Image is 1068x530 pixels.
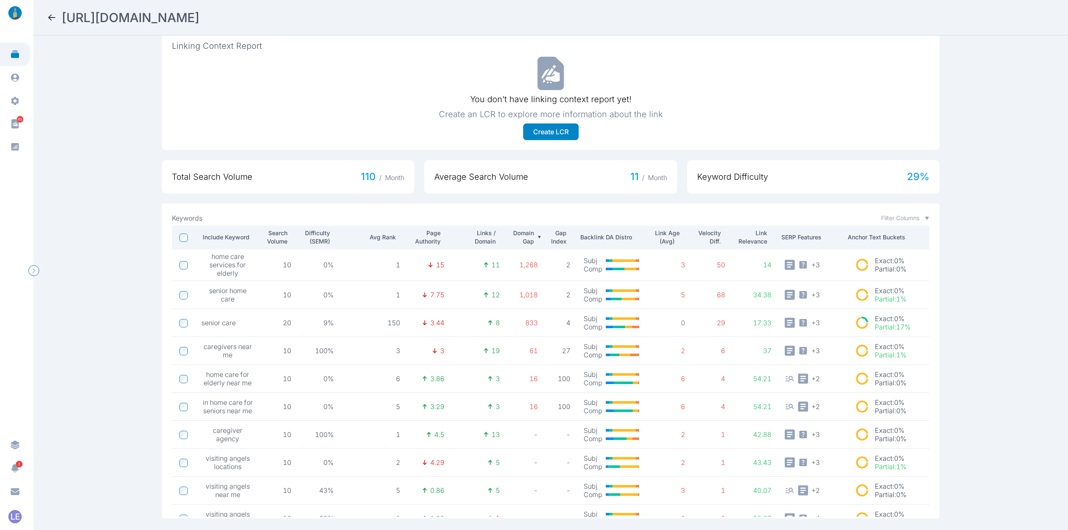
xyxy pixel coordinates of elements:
p: 10 [267,347,291,355]
span: home care for elderly near me [202,370,254,387]
p: 1 [698,430,725,439]
p: 4 [698,374,725,383]
span: + 3 [811,457,820,467]
p: 61 [513,347,538,355]
p: 5 [347,402,400,411]
p: Subj [584,398,602,407]
p: Partial : 0% [875,407,907,415]
span: Linking Context Report [172,40,929,52]
p: 3.44 [430,319,444,327]
p: 100 [551,374,570,383]
span: + 3 [811,430,820,439]
p: 1,018 [513,291,538,299]
p: - [551,458,570,467]
p: Keywords [172,214,202,222]
p: Exact : 0% [875,426,907,435]
p: 16 [513,374,538,383]
span: + 2 [811,374,820,383]
p: 1.33 [430,514,444,522]
p: 4.5 [434,430,444,439]
p: 3.86 [430,374,444,383]
span: Filter Columns [881,214,919,222]
p: Link Relevance [735,229,768,246]
p: Comp [584,462,602,471]
p: 833 [513,319,538,327]
p: 5 [347,486,400,495]
p: - [551,514,570,522]
p: 0% [305,261,334,269]
p: 6 [347,374,400,383]
p: 6 [657,514,685,522]
p: 5 [657,291,685,299]
p: 0% [305,374,334,383]
p: 43% [305,486,334,495]
p: Partial : 1% [875,295,907,303]
button: Create LCR [523,123,579,140]
p: 4 [698,402,725,411]
p: Page Authority [410,229,440,246]
span: senior home care [202,286,254,303]
p: 3 [440,347,444,355]
p: Subj [584,370,602,379]
p: Partial : 1% [875,462,907,471]
p: 100% [305,347,334,355]
p: 150 [347,319,400,327]
p: 1 [347,261,400,269]
p: 6 [698,347,725,355]
p: Comp [584,407,602,415]
span: home care services for elderly [202,252,254,277]
p: Link Age (Avg) [653,229,681,246]
p: Partial : 0% [875,265,907,273]
p: Exact : 0% [875,510,907,518]
p: 19 [491,347,500,355]
p: 10 [267,458,291,467]
p: 3 [496,374,500,383]
p: 10 [267,261,291,269]
p: Exact : 0% [875,314,911,323]
p: Exact : 0% [875,370,907,379]
p: Comp [584,490,602,499]
p: Partial : 0% [875,379,907,387]
p: - [551,430,570,439]
p: 4.29 [430,458,444,467]
span: + 3 [811,290,820,299]
p: Avg Rank [344,233,396,241]
p: 0% [305,458,334,467]
p: 1,268 [513,261,538,269]
p: 11 [491,261,500,269]
p: Partial : 17% [875,323,911,331]
p: - [513,458,538,467]
span: senior care [202,319,236,327]
p: 50 [698,261,725,269]
p: 13 [491,430,500,439]
span: + 4 [811,513,820,522]
p: 6 [657,374,685,383]
p: Comp [584,265,602,273]
p: - [513,430,538,439]
p: 0 [698,514,725,522]
p: 3.29 [430,402,444,411]
p: 1 [347,291,400,299]
p: 29 [698,319,725,327]
p: - [513,514,538,522]
p: 5 [496,458,500,467]
p: Exact : 0% [875,256,907,265]
p: Comp [584,295,602,303]
span: 29 % [907,170,929,183]
p: 10 [267,374,291,383]
p: Comp [584,379,602,387]
p: Comp [584,323,602,331]
span: visiting angels near me [202,482,254,499]
p: Backlink DA Distro [580,233,647,241]
p: 5 [496,486,500,495]
span: Month [385,173,404,182]
p: 37 [738,347,771,355]
span: Keyword Difficulty [697,171,768,183]
p: Exact : 0% [875,342,907,351]
p: 54.21 [738,402,771,411]
p: Include Keyword [198,233,249,241]
p: 17.33 [738,319,771,327]
span: caregivers near me [202,342,254,359]
span: visiting angels home care [202,510,254,527]
p: Difficulty (SEMR) [301,229,330,246]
